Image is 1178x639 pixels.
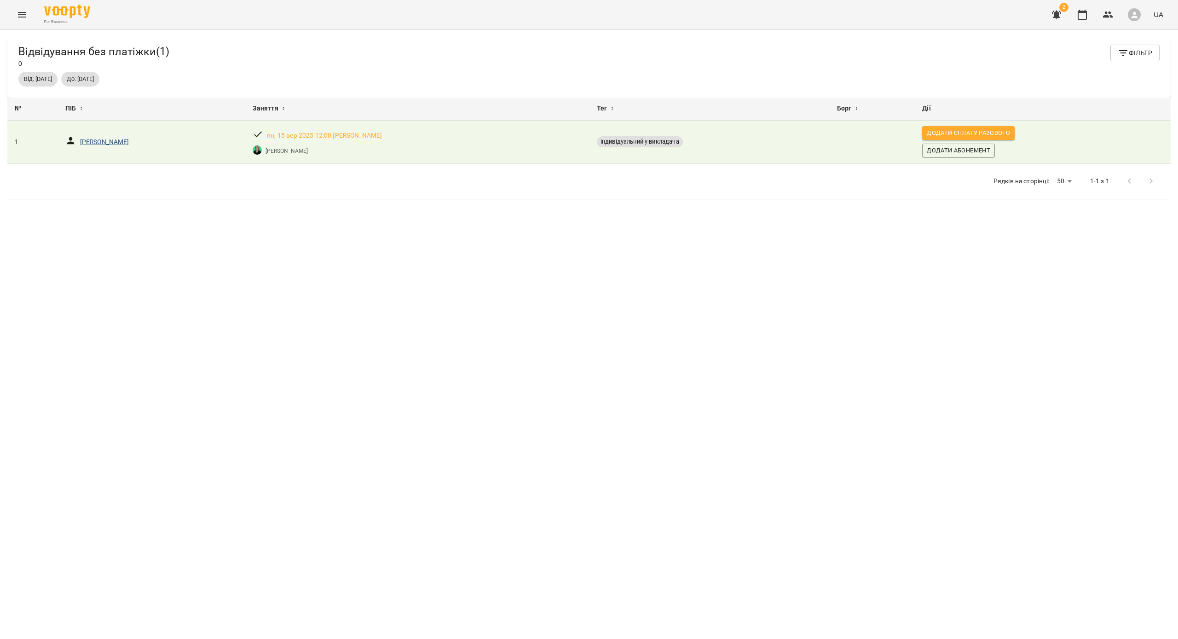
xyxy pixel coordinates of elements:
span: For Business [44,19,90,25]
button: Menu [11,4,33,26]
img: Ольга Борисова [253,145,262,155]
h5: Відвідування без платіжки ( 1 ) [18,45,169,59]
span: Індивідуальний у викладача [597,138,683,146]
span: ↕ [80,103,83,114]
p: 1-1 з 1 [1090,177,1109,186]
a: [PERSON_NAME] [80,138,129,147]
a: [PERSON_NAME] [266,147,308,155]
span: Від: [DATE] [18,75,58,83]
div: 0 [18,45,169,68]
button: Додати Абонемент [922,144,995,157]
a: пн, 15 вер 2025 12:00 [PERSON_NAME] [267,131,382,140]
span: 2 [1059,3,1068,12]
span: Заняття [253,103,278,114]
button: Фільтр [1110,45,1160,61]
button: UA [1150,6,1167,23]
span: ↕ [282,103,285,114]
span: ↕ [611,103,613,114]
img: Voopty Logo [44,5,90,18]
span: До: [DATE] [61,75,99,83]
span: Фільтр [1118,47,1152,58]
td: 1 [7,121,58,163]
span: Борг [837,103,852,114]
span: Тег [597,103,607,114]
button: Додати сплату разового [922,126,1015,140]
p: - [837,138,907,147]
span: Додати сплату разового [927,128,1010,138]
div: Дії [922,103,1163,114]
span: ПІБ [65,103,76,114]
span: UA [1154,10,1163,19]
div: № [15,103,51,114]
span: Додати Абонемент [927,145,990,156]
p: Рядків на сторінці: [993,177,1050,186]
span: ↕ [855,103,858,114]
div: 50 [1053,174,1075,188]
